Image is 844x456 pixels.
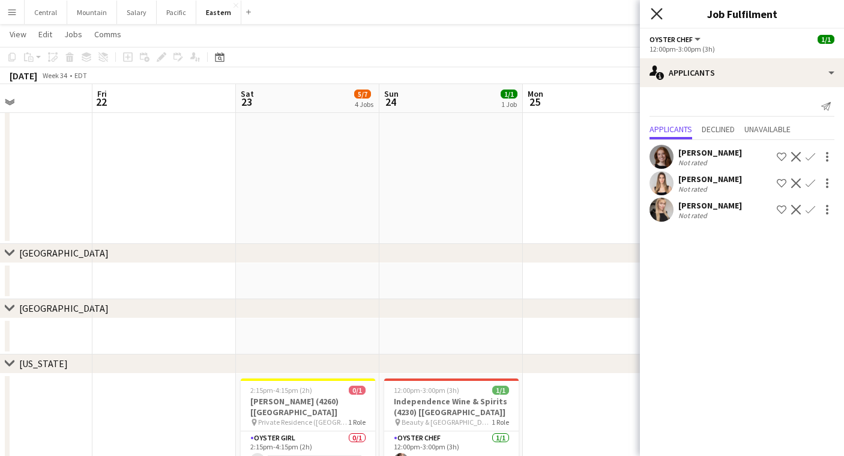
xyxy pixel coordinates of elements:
span: Comms [94,29,121,40]
span: 2:15pm-4:15pm (2h) [250,386,312,395]
span: Unavailable [744,125,791,133]
span: Jobs [64,29,82,40]
h3: [PERSON_NAME] (4260) [[GEOGRAPHIC_DATA]] [241,396,375,418]
span: Sun [384,88,399,99]
span: 0/1 [349,386,366,395]
span: 1 Role [492,418,509,427]
span: View [10,29,26,40]
div: Not rated [678,211,710,220]
div: [PERSON_NAME] [678,200,742,211]
div: 12:00pm-3:00pm (3h) [650,44,834,53]
span: Declined [702,125,735,133]
button: Eastern [196,1,241,24]
div: Not rated [678,184,710,193]
div: 4 Jobs [355,100,373,109]
span: Fri [97,88,107,99]
button: Salary [117,1,157,24]
div: [PERSON_NAME] [678,174,742,184]
span: Edit [38,29,52,40]
span: 1/1 [818,35,834,44]
span: 22 [95,95,107,109]
span: Private Residence ([GEOGRAPHIC_DATA], [GEOGRAPHIC_DATA]) [258,418,348,427]
a: Jobs [59,26,87,42]
span: 24 [382,95,399,109]
a: View [5,26,31,42]
span: 23 [239,95,254,109]
button: Pacific [157,1,196,24]
button: Central [25,1,67,24]
div: [PERSON_NAME] [678,147,742,158]
span: Mon [528,88,543,99]
span: Oyster Chef [650,35,693,44]
div: Not rated [678,158,710,167]
div: [GEOGRAPHIC_DATA] [19,302,109,314]
span: 12:00pm-3:00pm (3h) [394,386,459,395]
button: Mountain [67,1,117,24]
h3: Independence Wine & Spirits (4230) [[GEOGRAPHIC_DATA]] [384,396,519,418]
button: Oyster Chef [650,35,702,44]
span: 1/1 [501,90,517,99]
span: Sat [241,88,254,99]
span: 25 [526,95,543,109]
a: Comms [89,26,126,42]
span: 1/1 [492,386,509,395]
h3: Job Fulfilment [640,6,844,22]
div: [GEOGRAPHIC_DATA] [19,247,109,259]
span: 5/7 [354,90,371,99]
div: [US_STATE] [19,357,68,369]
span: Applicants [650,125,692,133]
div: Applicants [640,58,844,87]
div: [DATE] [10,70,37,82]
span: 1 Role [348,418,366,427]
div: 1 Job [501,100,517,109]
span: Week 34 [40,71,70,80]
a: Edit [34,26,57,42]
div: EDT [74,71,87,80]
span: Beauty & [GEOGRAPHIC_DATA] [GEOGRAPHIC_DATA] [402,418,492,427]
